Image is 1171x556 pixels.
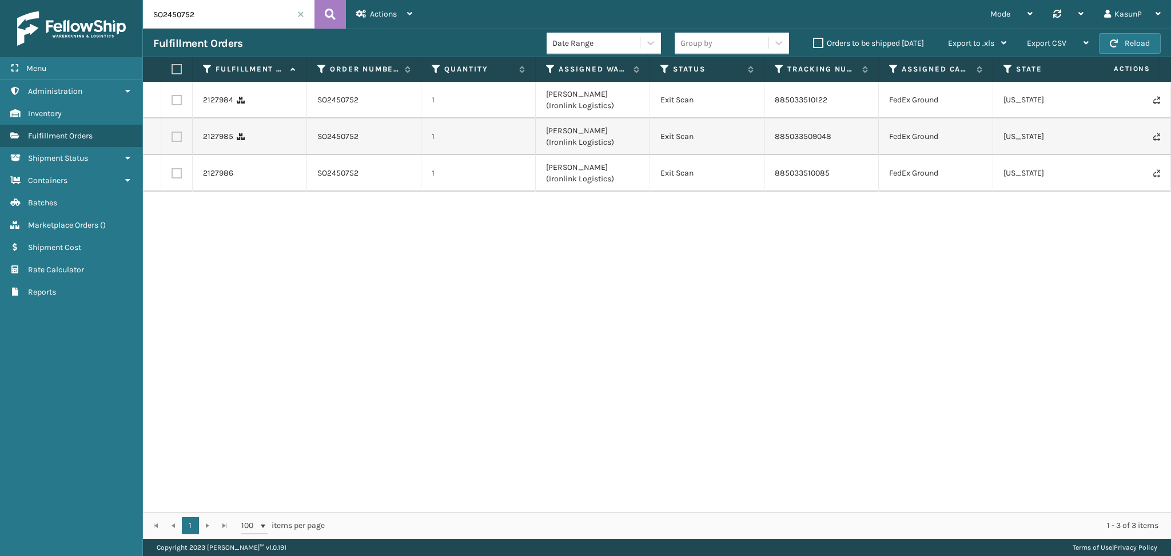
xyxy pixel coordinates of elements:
[536,155,650,192] td: [PERSON_NAME] (Ironlink Logistics)
[203,131,233,142] a: 2127985
[421,155,536,192] td: 1
[1016,64,1085,74] label: State
[317,168,359,179] a: SO2450752
[17,11,126,46] img: logo
[341,520,1158,531] div: 1 - 3 of 3 items
[813,38,924,48] label: Orders to be shipped [DATE]
[203,94,233,106] a: 2127984
[787,64,857,74] label: Tracking Number
[1153,133,1160,141] i: Never Shipped
[536,82,650,118] td: [PERSON_NAME] (Ironlink Logistics)
[241,520,258,531] span: 100
[421,118,536,155] td: 1
[203,168,233,179] a: 2127986
[775,168,830,178] a: 885033510085
[26,63,46,73] span: Menu
[330,64,399,74] label: Order Number
[650,118,764,155] td: Exit Scan
[775,132,831,141] a: 885033509048
[421,82,536,118] td: 1
[1153,96,1160,104] i: Never Shipped
[879,82,993,118] td: FedEx Ground
[993,155,1108,192] td: [US_STATE]
[552,37,641,49] div: Date Range
[317,94,359,106] a: SO2450752
[370,9,397,19] span: Actions
[1073,543,1112,551] a: Terms of Use
[879,118,993,155] td: FedEx Ground
[536,118,650,155] td: [PERSON_NAME] (Ironlink Logistics)
[1027,38,1066,48] span: Export CSV
[1114,543,1157,551] a: Privacy Policy
[157,539,286,556] p: Copyright 2023 [PERSON_NAME]™ v 1.0.191
[1073,539,1157,556] div: |
[1099,33,1161,54] button: Reload
[444,64,513,74] label: Quantity
[650,82,764,118] td: Exit Scan
[28,86,82,96] span: Administration
[990,9,1010,19] span: Mode
[216,64,285,74] label: Fulfillment Order Id
[879,155,993,192] td: FedEx Ground
[902,64,971,74] label: Assigned Carrier Service
[1153,169,1160,177] i: Never Shipped
[993,82,1108,118] td: [US_STATE]
[28,287,56,297] span: Reports
[182,517,199,534] a: 1
[28,265,84,275] span: Rate Calculator
[1078,59,1157,78] span: Actions
[153,37,242,50] h3: Fulfillment Orders
[680,37,712,49] div: Group by
[100,220,106,230] span: ( )
[241,517,325,534] span: items per page
[28,131,93,141] span: Fulfillment Orders
[28,153,88,163] span: Shipment Status
[650,155,764,192] td: Exit Scan
[317,131,359,142] a: SO2450752
[28,176,67,185] span: Containers
[559,64,628,74] label: Assigned Warehouse
[948,38,994,48] span: Export to .xls
[775,95,827,105] a: 885033510122
[28,220,98,230] span: Marketplace Orders
[28,198,57,208] span: Batches
[28,243,81,252] span: Shipment Cost
[673,64,742,74] label: Status
[993,118,1108,155] td: [US_STATE]
[28,109,62,118] span: Inventory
